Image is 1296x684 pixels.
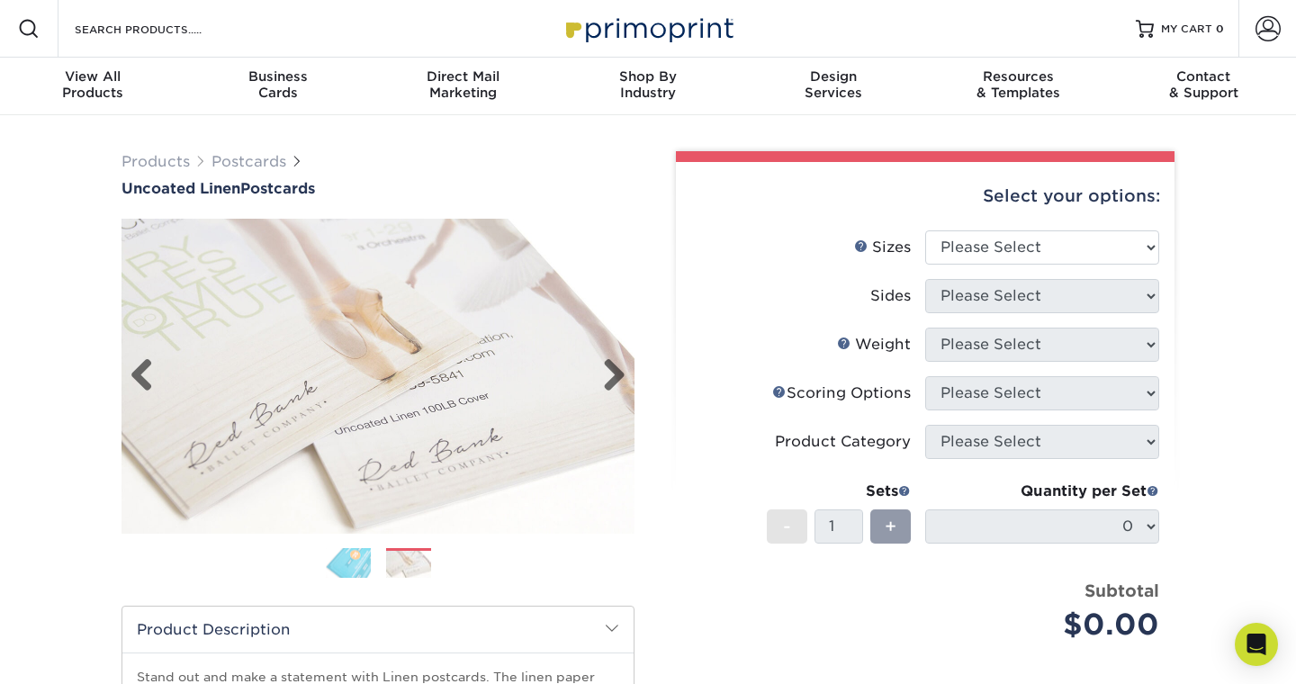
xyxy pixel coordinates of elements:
img: Postcards 01 [326,547,371,579]
div: Cards [185,68,371,101]
input: SEARCH PRODUCTS..... [73,18,248,40]
span: - [783,513,791,540]
img: Uncoated Linen 02 [121,219,634,534]
div: Quantity per Set [925,481,1159,502]
a: DesignServices [741,58,926,115]
span: Uncoated Linen [121,180,240,197]
a: BusinessCards [185,58,371,115]
a: Uncoated LinenPostcards [121,180,634,197]
a: Contact& Support [1111,58,1296,115]
h2: Product Description [122,607,634,652]
div: $0.00 [939,603,1159,646]
iframe: Google Customer Reviews [4,629,153,678]
a: Direct MailMarketing [370,58,555,115]
div: Services [741,68,926,101]
span: MY CART [1161,22,1212,37]
span: 0 [1216,22,1224,35]
div: Weight [837,334,911,355]
a: Products [121,153,190,170]
div: Product Category [775,431,911,453]
div: & Support [1111,68,1296,101]
span: Design [741,68,926,85]
span: Business [185,68,371,85]
div: Sets [767,481,911,502]
div: Select your options: [690,162,1160,230]
img: Primoprint [558,9,738,48]
strong: Subtotal [1084,580,1159,600]
img: Postcards 02 [386,551,431,579]
span: Resources [926,68,1111,85]
span: + [885,513,896,540]
a: Postcards [211,153,286,170]
div: Sides [870,285,911,307]
h1: Postcards [121,180,634,197]
span: Shop By [555,68,741,85]
div: Open Intercom Messenger [1235,623,1278,666]
span: Direct Mail [370,68,555,85]
div: Scoring Options [772,382,911,404]
a: Resources& Templates [926,58,1111,115]
a: Shop ByIndustry [555,58,741,115]
div: & Templates [926,68,1111,101]
div: Marketing [370,68,555,101]
div: Industry [555,68,741,101]
div: Sizes [854,237,911,258]
span: Contact [1111,68,1296,85]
